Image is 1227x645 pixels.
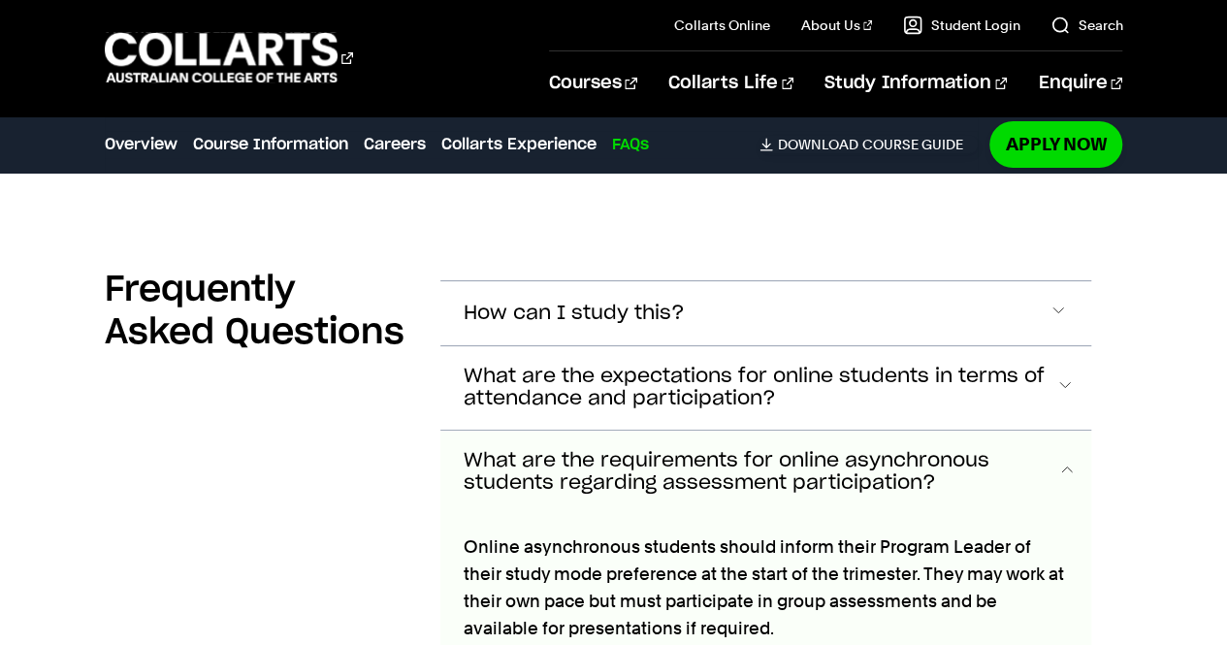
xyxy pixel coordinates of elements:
button: What are the expectations for online students in terms of attendance and participation? [440,346,1092,430]
a: Collarts Online [674,16,770,35]
span: What are the expectations for online students in terms of attendance and participation? [464,366,1056,410]
h2: Frequently Asked Questions [105,269,409,354]
a: Student Login [903,16,1019,35]
a: Course Information [193,133,348,156]
a: Careers [364,133,426,156]
a: FAQs [612,133,649,156]
a: Enquire [1038,51,1122,115]
button: What are the requirements for online asynchronous students regarding assessment participation? [440,431,1092,514]
div: Go to homepage [105,30,353,85]
a: Overview [105,133,178,156]
a: About Us [801,16,873,35]
span: What are the requirements for online asynchronous students regarding assessment participation? [464,450,1057,495]
a: Courses [549,51,637,115]
a: DownloadCourse Guide [759,136,978,153]
a: Collarts Experience [441,133,597,156]
span: Download [777,136,857,153]
button: How can I study this? [440,281,1092,345]
a: Study Information [824,51,1007,115]
p: Online asynchronous students should inform their Program Leader of their study mode preference at... [464,533,1069,642]
a: Apply Now [989,121,1122,167]
a: Collarts Life [668,51,793,115]
span: How can I study this? [464,303,685,325]
a: Search [1050,16,1122,35]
